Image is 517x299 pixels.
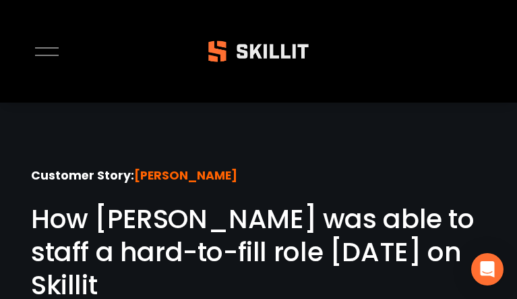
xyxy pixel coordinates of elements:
[471,253,504,286] div: Open Intercom Messenger
[134,167,237,187] strong: [PERSON_NAME]
[197,31,320,72] img: Skillit
[31,167,134,187] strong: Customer Story:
